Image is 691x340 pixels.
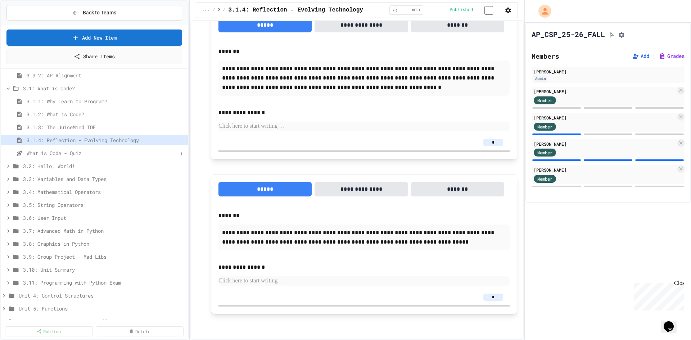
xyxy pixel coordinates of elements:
[27,149,178,157] span: What is Code - Quiz
[83,9,116,17] span: Back to Teams
[23,279,185,286] span: 3.11: Programming with Python Exam
[178,150,185,157] button: More options
[659,53,685,60] button: Grades
[213,7,215,13] span: /
[23,214,185,222] span: 3.6: User Input
[534,68,682,75] div: [PERSON_NAME]
[19,318,185,325] span: Unit 6: Practice Project - Tell a Story
[534,141,676,147] div: [PERSON_NAME]
[228,6,363,14] span: 3.1.4: Reflection - Evolving Technology
[661,311,684,333] iframe: chat widget
[23,266,185,273] span: 3.10: Unit Summary
[27,123,185,131] span: 3.1.3: The JuiceMind IDE
[618,30,625,38] button: Assignment Settings
[6,49,182,64] a: Share Items
[27,110,185,118] span: 3.1.2: What is Code?
[23,188,185,196] span: 3.4: Mathematical Operators
[412,7,420,13] span: min
[532,51,559,61] h2: Members
[223,7,225,13] span: /
[537,123,552,130] span: Member
[532,29,605,39] h1: AP_CSP_25-26_FALL
[3,3,50,46] div: Chat with us now!Close
[202,7,210,13] span: ...
[450,7,473,13] span: Published
[23,85,185,92] span: 3.1: What is Code?
[534,167,676,173] div: [PERSON_NAME]
[534,114,676,121] div: [PERSON_NAME]
[23,201,185,209] span: 3.5: String Operators
[632,53,649,60] button: Add
[27,98,185,105] span: 3.1.1: Why Learn to Program?
[652,52,656,60] span: |
[19,305,185,312] span: Unit 5: Functions
[96,326,184,336] a: Delete
[534,88,676,95] div: [PERSON_NAME]
[23,162,185,170] span: 3.2: Hello, World!
[218,7,220,13] span: 3.1: What is Code?
[537,176,552,182] span: Member
[608,30,615,38] button: Click to see fork details
[631,280,684,310] iframe: chat widget
[23,227,185,235] span: 3.7: Advanced Math in Python
[23,253,185,260] span: 3.9: Group Project - Mad Libs
[5,326,93,336] a: Publish
[6,30,182,46] a: Add New Item
[450,5,502,14] div: Content is published and visible to students
[27,136,185,144] span: 3.1.4: Reflection - Evolving Technology
[476,6,502,15] input: publish toggle
[537,149,552,156] span: Member
[23,240,185,248] span: 3.8: Graphics in Python
[19,292,185,299] span: Unit 4: Control Structures
[23,175,185,183] span: 3.3: Variables and Data Types
[6,5,182,21] button: Back to Teams
[531,3,553,19] div: My Account
[537,97,552,104] span: Member
[534,76,547,82] div: Admin
[27,72,185,79] span: 3.0.2: AP Alignment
